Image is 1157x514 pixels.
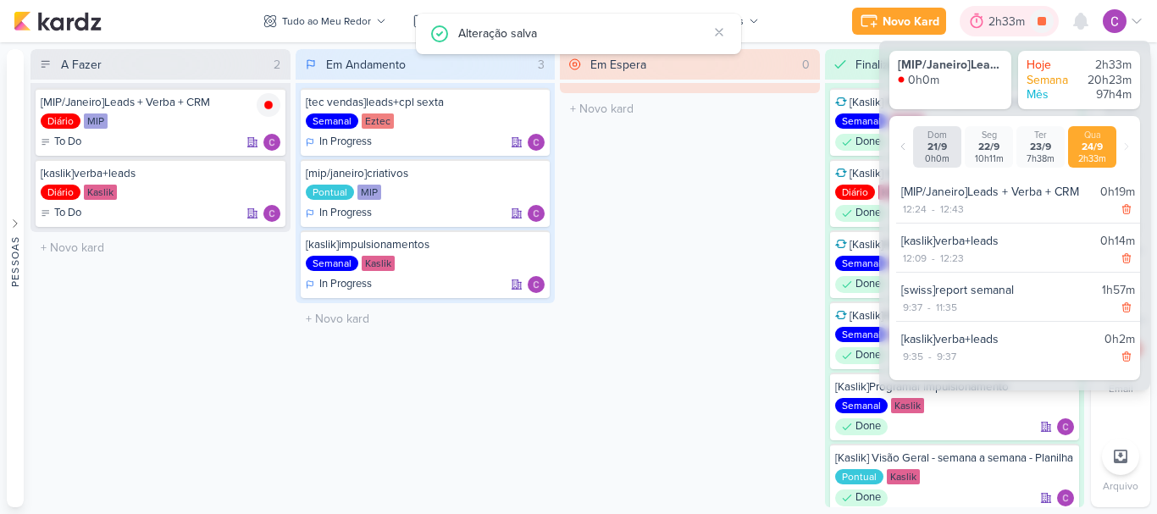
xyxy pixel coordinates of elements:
div: Responsável: Carlos Lima [1057,489,1074,506]
div: [Kaslik]Resumo Semanal [835,237,1075,252]
div: 3 [531,56,551,74]
div: 24/9 [1071,141,1113,153]
div: In Progress [306,276,372,293]
div: Hoje [1027,58,1077,73]
div: MIP [357,185,381,200]
div: [tec vendas]leads+cpl sexta [306,95,545,110]
div: In Progress [306,205,372,222]
div: Ter [1020,130,1061,141]
div: [mip/janeiro]criativos [306,166,545,181]
div: 9:37 [901,300,924,315]
div: 11:35 [934,300,959,315]
div: Semana [1027,73,1077,88]
div: Responsável: Carlos Lima [528,276,545,293]
div: Dom [916,130,958,141]
div: 2h33m [1071,153,1113,164]
div: Responsável: Carlos Lima [1057,418,1074,435]
div: Alteração salva [458,24,707,42]
div: [Kaslik] Resultados Impulsionamento [835,95,1075,110]
div: 12:43 [938,202,966,217]
div: 2h33m [1081,58,1132,73]
div: MIP [84,113,108,129]
div: Done [835,347,888,364]
div: 23/9 [1020,141,1061,153]
div: 12:09 [901,251,928,266]
div: 97h4m [1081,87,1132,102]
p: To Do [54,205,81,222]
div: [MIP/Janeiro]Leads + Verba + CRM [898,58,1003,73]
div: 9:37 [935,349,958,364]
input: + Novo kard [34,235,287,260]
div: Diário [41,185,80,200]
div: Semanal [835,398,888,413]
div: - [925,349,935,364]
div: 21/9 [916,141,958,153]
p: Done [855,205,881,222]
div: Eztec [362,113,394,129]
button: Pessoas [7,49,24,507]
div: [Kaslik]Programar Impulsionamento [835,379,1075,395]
div: [kaslik]verba+leads [41,166,280,181]
div: Kaslik [891,398,924,413]
div: [kaslik]impulsionamentos [306,237,545,252]
div: Semanal [835,113,888,129]
div: Done [835,489,888,506]
img: Carlos Lima [528,205,545,222]
div: Responsável: Carlos Lima [263,205,280,222]
div: 10h11m [968,153,1010,164]
div: - [924,300,934,315]
div: To Do [41,205,81,222]
button: Novo Kard [852,8,946,35]
div: Mês [1027,87,1077,102]
div: A Fazer [61,56,102,74]
div: [Kaslik] Visão Geral - semana a semana - Planilha [835,450,1075,466]
div: 0 [795,56,817,74]
div: Done [835,276,888,293]
p: Done [855,276,881,293]
div: Done [835,205,888,222]
div: [MIP/Janeiro]Leads + Verba + CRM [41,95,280,110]
p: Arquivo [1103,478,1138,494]
img: Carlos Lima [263,134,280,151]
input: + Novo kard [563,97,817,121]
div: Responsável: Carlos Lima [528,205,545,222]
div: 20h23m [1081,73,1132,88]
div: Semanal [835,327,888,342]
div: 1h57m [1102,281,1135,299]
div: Kaslik [84,185,117,200]
img: kardz.app [14,11,102,31]
div: 12:24 [901,202,928,217]
div: Responsável: Carlos Lima [263,134,280,151]
img: tracking [898,76,905,83]
p: Done [855,418,881,435]
div: Em Andamento [326,56,406,74]
div: [Kaslik] Verba + Leads [835,166,1075,181]
div: In Progress [306,134,372,151]
div: Kaslik [887,469,920,484]
div: Done [835,418,888,435]
div: Kaslik [362,256,395,271]
div: 2h33m [988,13,1030,30]
div: 0h19m [1100,183,1135,201]
div: 0h14m [1100,232,1135,250]
img: Carlos Lima [1057,489,1074,506]
div: 0h2m [1104,330,1135,348]
img: tracking [257,93,280,117]
div: [MIP/Janeiro]Leads + Verba + CRM [901,183,1093,201]
img: Carlos Lima [1057,418,1074,435]
div: Pessoas [8,235,23,286]
div: Responsável: Carlos Lima [528,134,545,151]
div: [kaslik]verba+leads [901,232,1093,250]
div: Diário [835,185,875,200]
div: - [928,202,938,217]
div: Pontual [835,469,883,484]
p: In Progress [319,134,372,151]
p: To Do [54,134,81,151]
div: Novo Kard [883,13,939,30]
p: Done [855,489,881,506]
div: - [928,251,938,266]
div: Semanal [306,256,358,271]
p: Done [855,347,881,364]
div: Em Espera [590,56,646,74]
p: In Progress [319,276,372,293]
